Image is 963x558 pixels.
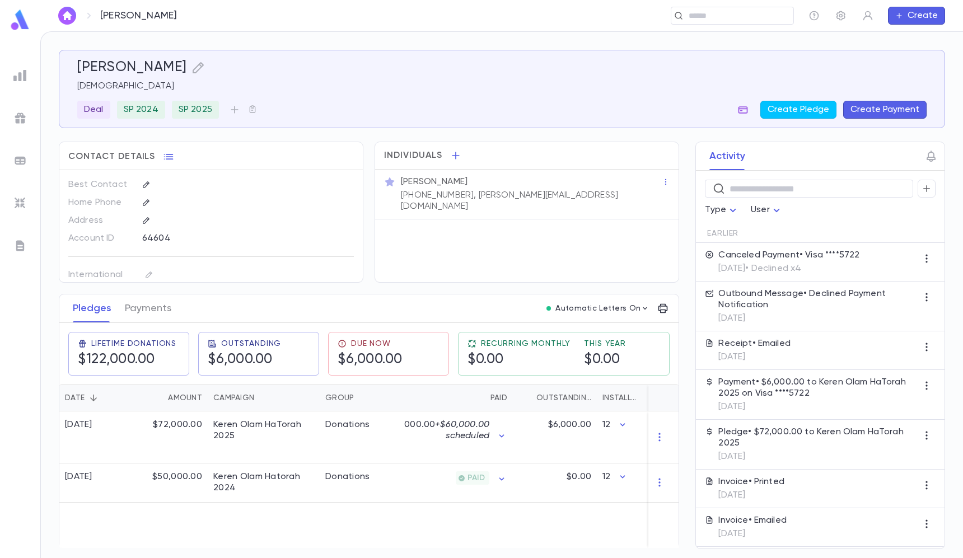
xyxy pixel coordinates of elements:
span: Contact Details [68,151,155,162]
p: 12 [602,471,610,482]
img: logo [9,9,31,31]
div: Donations [325,471,370,482]
div: Donations [325,419,370,430]
span: Recurring Monthly [481,339,571,348]
span: Due Now [351,339,391,348]
p: [DATE] [718,401,918,412]
div: Date [65,384,85,411]
div: Amount [168,384,202,411]
h5: $122,000.00 [78,351,155,368]
p: 12 [602,419,610,430]
div: Outstanding [536,384,591,411]
div: Keren Olam HaTorah 2025 [213,419,314,442]
div: Paid [490,384,507,411]
p: $6,000.00 [392,419,489,442]
div: Group [325,384,354,411]
div: Deal [77,101,110,119]
h5: $6,000.00 [338,351,403,368]
button: Create Payment [843,101,927,119]
p: Pledge • $72,000.00 to Keren Olam HaTorah 2025 [718,426,918,449]
span: Type [705,205,726,214]
span: User [751,205,770,214]
img: imports_grey.530a8a0e642e233f2baf0ef88e8c9fcb.svg [13,196,27,210]
img: home_white.a664292cf8c1dea59945f0da9f25487c.svg [60,11,74,20]
p: Address [68,212,133,229]
img: batches_grey.339ca447c9d9533ef1741baa751efc33.svg [13,154,27,167]
p: [DATE] [718,490,784,501]
p: Canceled Payment • Visa ****5722 [718,250,859,261]
p: Outbound Message • Declined Payment Notification [718,288,918,311]
p: International Number [68,266,133,292]
div: Group [320,384,404,411]
div: SP 2025 [172,101,219,119]
div: Keren Olam Hatorah 2024 [213,471,314,494]
p: Home Phone [68,194,133,212]
button: Automatic Letters On [542,301,654,316]
p: Deal [84,104,104,115]
img: campaigns_grey.99e729a5f7ee94e3726e6486bddda8f1.svg [13,111,27,125]
h5: $0.00 [584,351,620,368]
p: [PHONE_NUMBER], [PERSON_NAME][EMAIL_ADDRESS][DOMAIN_NAME] [401,190,662,212]
span: This Year [584,339,626,348]
button: Create Pledge [760,101,836,119]
button: Pledges [73,294,111,322]
h5: $6,000.00 [208,351,273,368]
p: SP 2025 [179,104,212,115]
span: PAID [463,473,489,482]
p: $0.00 [567,471,591,482]
div: SP 2024 [117,101,165,119]
div: Campaign [208,384,320,411]
p: Invoice • Emailed [718,515,787,526]
button: Payments [125,294,171,322]
div: 64604 [142,229,308,246]
p: [DATE] [718,313,918,324]
div: Amount [135,384,208,411]
button: Sort [473,389,490,407]
div: Installments [602,384,641,411]
p: SP 2024 [124,104,158,115]
span: Individuals [384,150,442,161]
div: User [751,199,783,221]
p: Automatic Letters On [555,304,641,313]
h5: $0.00 [468,351,504,368]
span: Earlier [707,229,738,238]
div: Type [705,199,740,221]
div: Outstanding [513,384,597,411]
div: [DATE] [65,471,92,482]
div: Campaign [213,384,254,411]
span: Lifetime Donations [91,339,176,348]
p: Best Contact [68,176,133,194]
div: [DATE] [65,419,92,430]
p: [DATE] [718,528,787,540]
button: Sort [354,389,372,407]
button: Sort [518,389,536,407]
div: $50,000.00 [135,463,208,502]
p: Invoice • Printed [718,476,784,487]
p: [DATE] [718,351,791,363]
div: $72,000.00 [135,411,208,463]
p: [PERSON_NAME] [100,10,177,22]
p: Receipt • Emailed [718,338,791,349]
div: Installments [597,384,664,411]
button: Sort [150,389,168,407]
button: Sort [85,389,102,407]
p: [DATE] [718,451,918,462]
button: Sort [254,389,272,407]
button: Activity [709,142,745,170]
p: Account ID [68,229,133,247]
p: $6,000.00 [548,419,591,430]
p: Payment • $6,000.00 to Keren Olam HaTorah 2025 on Visa ****5722 [718,377,918,399]
div: Date [59,384,135,411]
p: [DATE] • Declined x4 [718,263,859,274]
p: [PERSON_NAME] [401,176,468,187]
button: Create [888,7,945,25]
img: reports_grey.c525e4749d1bce6a11f5fe2a8de1b229.svg [13,69,27,82]
span: + $60,000.00 scheduled [435,420,489,440]
p: [DEMOGRAPHIC_DATA] [77,81,927,92]
span: Outstanding [221,339,281,348]
img: letters_grey.7941b92b52307dd3b8a917253454ce1c.svg [13,239,27,252]
h5: [PERSON_NAME] [77,59,187,76]
div: Paid [404,384,513,411]
button: Sort [641,389,658,407]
